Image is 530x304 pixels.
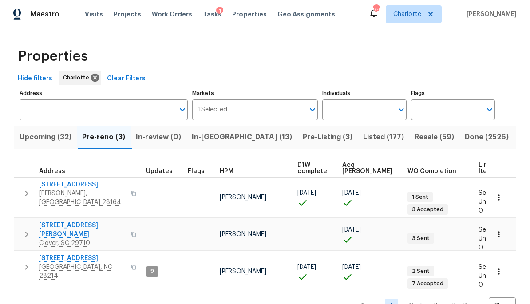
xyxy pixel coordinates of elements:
[408,206,447,213] span: 3 Accepted
[303,131,352,143] span: Pre-Listing (3)
[465,131,509,143] span: Done (2526)
[59,71,101,85] div: Charlotte
[198,106,227,114] span: 1 Selected
[136,131,181,143] span: In-review (0)
[479,227,499,233] span: Sent: 3
[277,10,335,19] span: Geo Assignments
[20,131,71,143] span: Upcoming (32)
[114,10,141,19] span: Projects
[408,235,433,242] span: 3 Sent
[342,264,361,270] span: [DATE]
[297,162,327,174] span: D1W complete
[463,10,517,19] span: [PERSON_NAME]
[479,199,500,214] span: Unsent: 0
[14,71,56,87] button: Hide filters
[176,103,189,116] button: Open
[479,162,496,174] span: Line Items
[103,71,149,87] button: Clear Filters
[342,190,361,196] span: [DATE]
[342,162,392,174] span: Acq [PERSON_NAME]
[107,73,146,84] span: Clear Filters
[479,264,503,270] span: Sent: 54
[297,264,316,270] span: [DATE]
[408,193,432,201] span: 1 Sent
[188,168,205,174] span: Flags
[395,103,407,116] button: Open
[220,268,266,275] span: [PERSON_NAME]
[82,131,125,143] span: Pre-reno (3)
[192,91,318,96] label: Markets
[415,131,454,143] span: Resale (59)
[203,11,221,17] span: Tasks
[479,273,500,288] span: Unsent: 0
[216,7,223,16] div: 1
[407,168,456,174] span: WO Completion
[147,268,158,275] span: 9
[192,131,292,143] span: In-[GEOGRAPHIC_DATA] (13)
[18,52,88,61] span: Properties
[408,268,433,275] span: 2 Sent
[152,10,192,19] span: Work Orders
[479,190,502,196] span: Sent: 21
[220,231,266,237] span: [PERSON_NAME]
[411,91,495,96] label: Flags
[220,168,233,174] span: HPM
[18,73,52,84] span: Hide filters
[220,194,266,201] span: [PERSON_NAME]
[30,10,59,19] span: Maestro
[232,10,267,19] span: Properties
[483,103,496,116] button: Open
[393,10,421,19] span: Charlotte
[39,168,65,174] span: Address
[85,10,103,19] span: Visits
[297,190,316,196] span: [DATE]
[306,103,319,116] button: Open
[322,91,406,96] label: Individuals
[20,91,188,96] label: Address
[342,227,361,233] span: [DATE]
[408,280,447,288] span: 7 Accepted
[479,236,500,251] span: Unsent: 0
[373,5,379,14] div: 99
[363,131,404,143] span: Listed (177)
[63,73,93,82] span: Charlotte
[146,168,173,174] span: Updates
